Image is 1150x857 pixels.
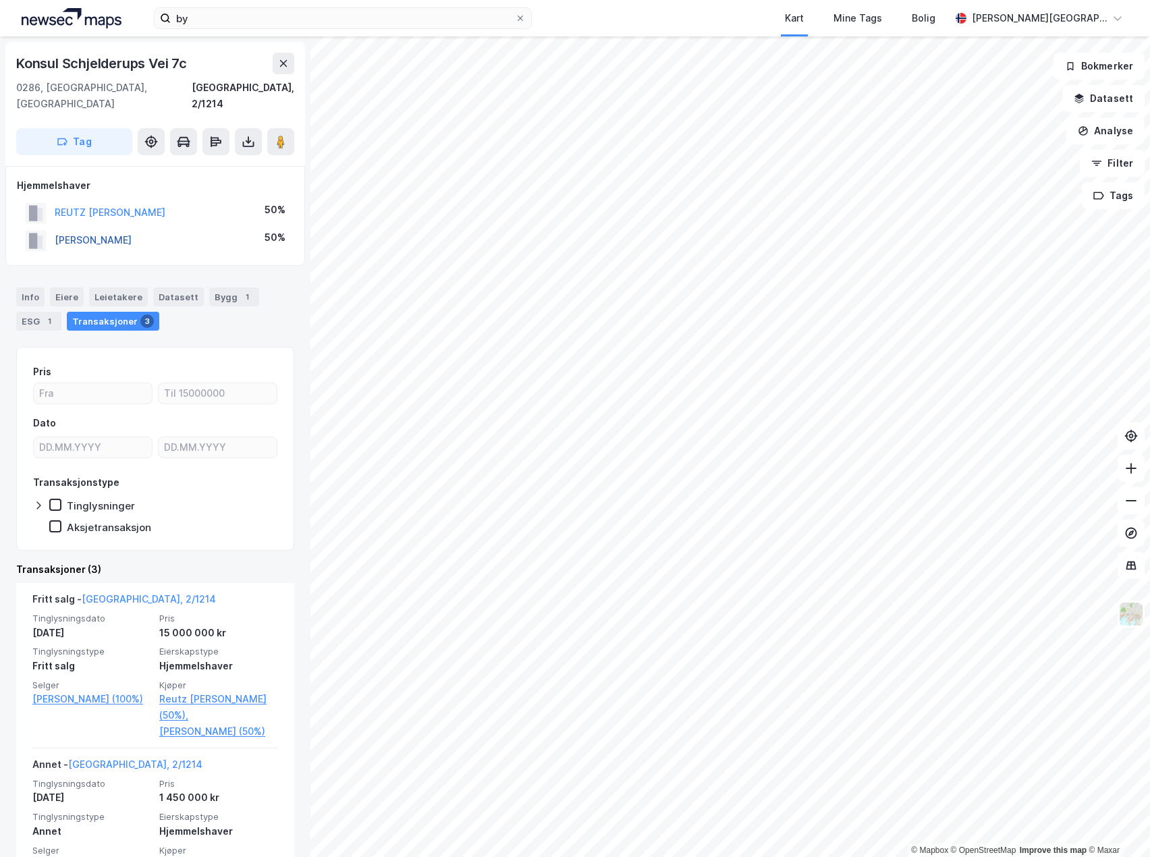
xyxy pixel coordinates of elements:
div: Eiere [50,287,84,306]
button: Filter [1080,150,1145,177]
div: Bygg [209,287,259,306]
div: 3 [140,314,154,328]
div: Leietakere [89,287,148,306]
div: 1 [240,290,254,304]
div: Pris [33,364,51,380]
div: Fritt salg [32,658,151,674]
a: OpenStreetMap [951,846,1016,855]
div: Hjemmelshaver [159,823,278,839]
div: 15 000 000 kr [159,625,278,641]
div: Bolig [912,10,935,26]
div: [DATE] [32,625,151,641]
div: Hjemmelshaver [159,658,278,674]
span: Selger [32,845,151,856]
input: DD.MM.YYYY [34,437,152,458]
div: Fritt salg - [32,591,216,613]
button: Tags [1082,182,1145,209]
a: Improve this map [1020,846,1087,855]
div: Kart [785,10,804,26]
div: Info [16,287,45,306]
a: [GEOGRAPHIC_DATA], 2/1214 [82,593,216,605]
div: Mine Tags [833,10,882,26]
button: Bokmerker [1053,53,1145,80]
div: Transaksjonstype [33,474,119,491]
div: Aksjetransaksjon [67,521,151,534]
input: Fra [34,383,152,404]
div: [GEOGRAPHIC_DATA], 2/1214 [192,80,294,112]
a: Mapbox [911,846,948,855]
img: Z [1118,601,1144,627]
span: Tinglysningstype [32,646,151,657]
input: Søk på adresse, matrikkel, gårdeiere, leietakere eller personer [171,8,515,28]
span: Kjøper [159,845,278,856]
span: Kjøper [159,680,278,691]
div: Tinglysninger [67,499,135,512]
span: Eierskapstype [159,811,278,823]
div: Dato [33,415,56,431]
div: 50% [265,229,285,246]
span: Pris [159,613,278,624]
span: Selger [32,680,151,691]
a: [PERSON_NAME] (100%) [32,691,151,707]
div: Transaksjoner (3) [16,561,294,578]
span: Eierskapstype [159,646,278,657]
div: 1 450 000 kr [159,790,278,806]
input: DD.MM.YYYY [159,437,277,458]
button: Analyse [1066,117,1145,144]
a: Reutz [PERSON_NAME] (50%), [159,691,278,723]
iframe: Chat Widget [1083,792,1150,857]
a: [PERSON_NAME] (50%) [159,723,278,740]
div: Annet [32,823,151,839]
div: Kontrollprogram for chat [1083,792,1150,857]
span: Pris [159,778,278,790]
div: [PERSON_NAME][GEOGRAPHIC_DATA] [972,10,1107,26]
img: logo.a4113a55bc3d86da70a041830d287a7e.svg [22,8,121,28]
div: Konsul Schjelderups Vei 7c [16,53,190,74]
div: Hjemmelshaver [17,177,294,194]
div: 1 [43,314,56,328]
div: Datasett [153,287,204,306]
div: 50% [265,202,285,218]
a: [GEOGRAPHIC_DATA], 2/1214 [68,758,202,770]
input: Til 15000000 [159,383,277,404]
span: Tinglysningstype [32,811,151,823]
div: Transaksjoner [67,312,159,331]
button: Datasett [1062,85,1145,112]
span: Tinglysningsdato [32,778,151,790]
button: Tag [16,128,132,155]
div: Annet - [32,756,202,778]
div: ESG [16,312,61,331]
div: [DATE] [32,790,151,806]
span: Tinglysningsdato [32,613,151,624]
div: 0286, [GEOGRAPHIC_DATA], [GEOGRAPHIC_DATA] [16,80,192,112]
